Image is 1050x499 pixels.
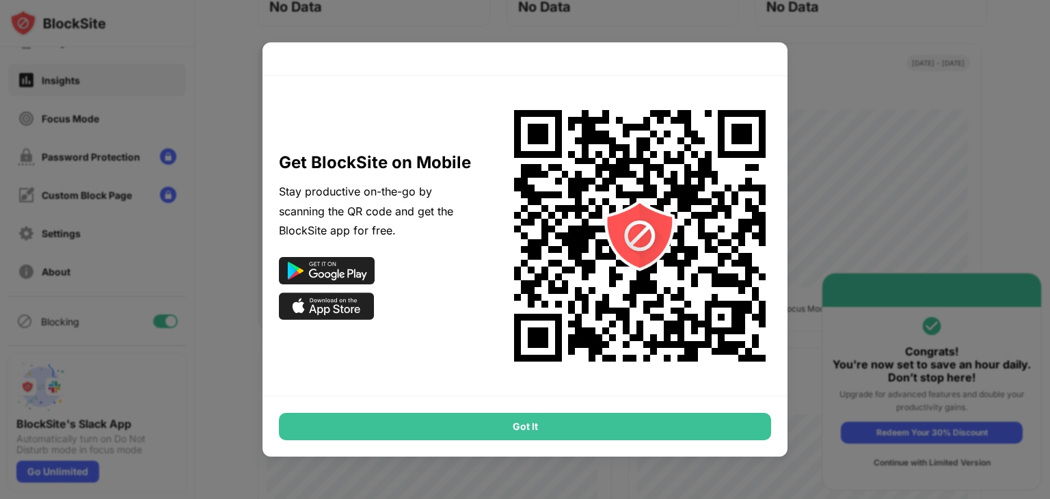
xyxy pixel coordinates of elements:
[279,152,476,174] div: Get BlockSite on Mobile
[279,257,375,284] img: google-play-black.svg
[279,413,771,440] div: Got It
[279,293,375,320] img: app-store-black.svg
[496,92,783,379] img: onboard-omni-qr-code.svg
[279,182,476,241] div: Stay productive on-the-go by scanning the QR code and get the BlockSite app for free.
